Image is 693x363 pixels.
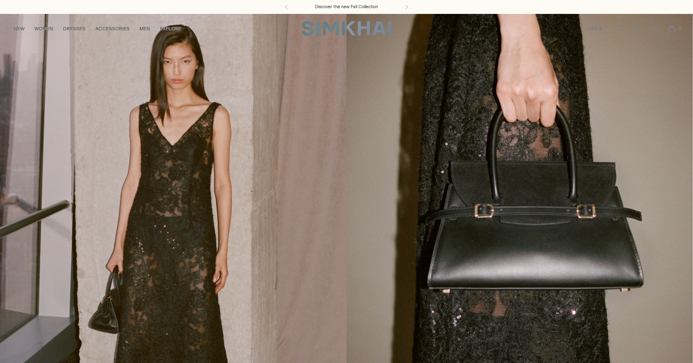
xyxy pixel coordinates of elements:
[13,20,25,38] a: NEW
[646,20,663,37] a: Wishlist
[612,20,628,37] a: Open search modal
[301,20,391,36] a: SIMKHAI
[315,4,378,10] a: Discover the new Fall Collection
[139,20,150,38] a: MEN
[95,20,130,38] a: ACCESSORIES
[160,20,181,38] a: EXPLORE
[664,20,680,37] a: Open cart modal
[676,25,683,32] span: 0
[34,20,53,38] a: WOMEN
[587,20,609,38] button: USD $
[63,20,85,38] a: DRESSES
[629,20,646,37] a: Go to the account page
